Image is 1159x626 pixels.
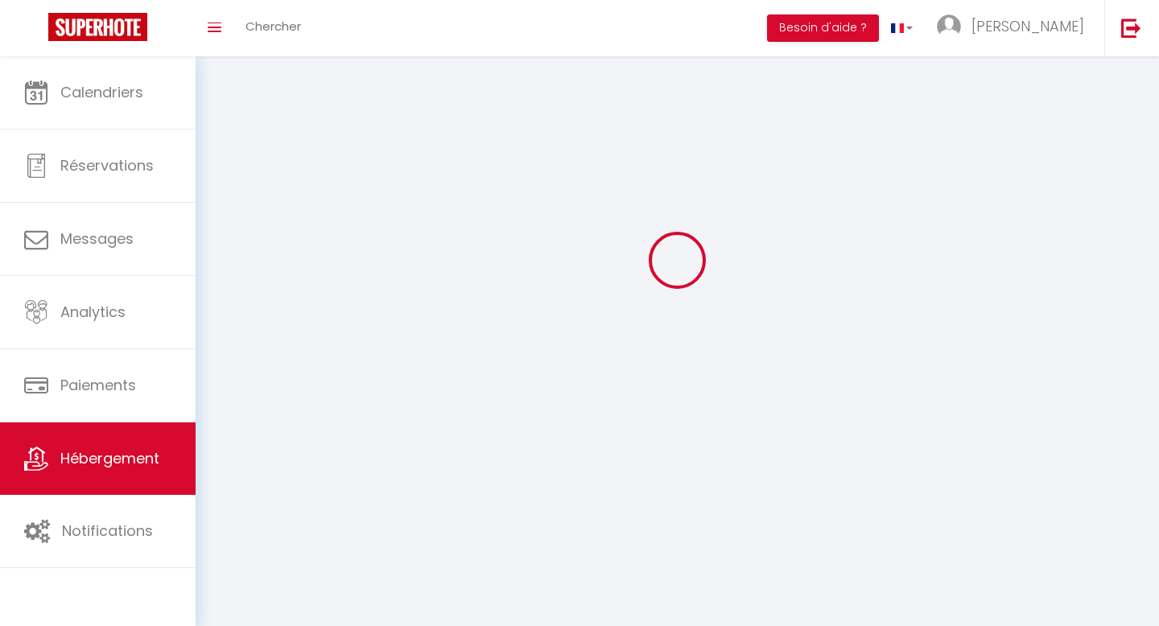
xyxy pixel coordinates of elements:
[13,6,61,55] button: Ouvrir le widget de chat LiveChat
[60,448,159,468] span: Hébergement
[62,521,153,541] span: Notifications
[60,375,136,395] span: Paiements
[1121,18,1141,38] img: logout
[937,14,961,39] img: ...
[60,155,154,175] span: Réservations
[60,302,126,322] span: Analytics
[60,82,143,102] span: Calendriers
[971,16,1084,36] span: [PERSON_NAME]
[767,14,879,42] button: Besoin d'aide ?
[48,13,147,41] img: Super Booking
[60,229,134,249] span: Messages
[245,18,301,35] span: Chercher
